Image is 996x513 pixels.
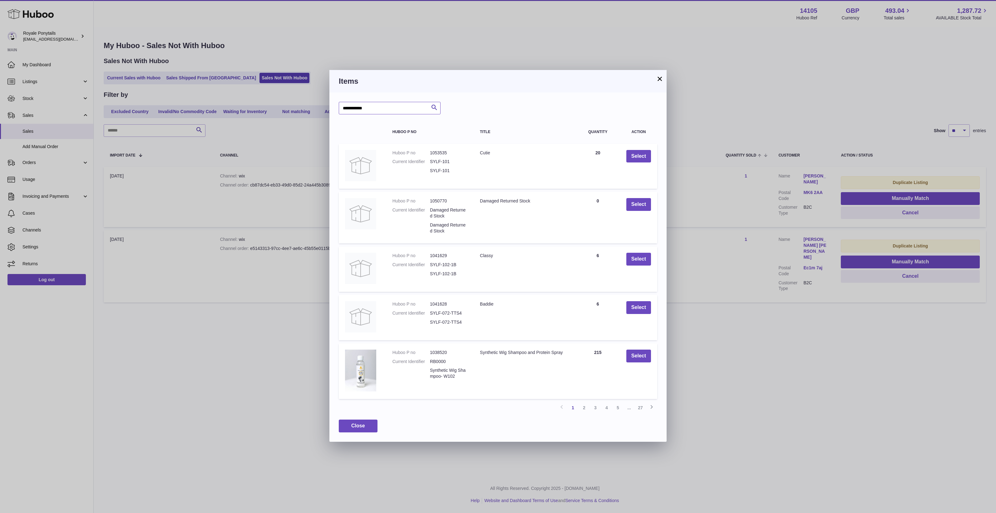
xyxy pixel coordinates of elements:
dd: 1041629 [430,253,467,259]
a: 5 [612,402,624,413]
dd: 1053535 [430,150,467,156]
dd: SYLF-072-TTS4 [430,310,467,316]
dd: SYLF-102-1B [430,262,467,268]
dt: Huboo P no [392,350,430,356]
img: Cutie [345,150,376,181]
div: Damaged Returned Stock [480,198,569,204]
img: Classy [345,253,376,284]
dd: SYLF-101 [430,168,467,174]
dd: RB0000 [430,359,467,365]
dd: Damaged Returned Stock [430,207,467,219]
a: 3 [590,402,601,413]
h3: Items [339,76,657,86]
button: Select [626,301,651,314]
dt: Huboo P no [392,301,430,307]
button: Close [339,420,377,432]
button: Select [626,350,651,362]
td: 6 [576,295,620,340]
dt: Current Identifier [392,359,430,365]
td: 215 [576,343,620,399]
button: Select [626,198,651,211]
img: Baddie [345,301,376,332]
a: 4 [601,402,612,413]
dt: Current Identifier [392,310,430,316]
div: Cutie [480,150,569,156]
dd: SYLF-101 [430,159,467,165]
dd: SYLF-072-TTS4 [430,319,467,325]
dt: Current Identifier [392,262,430,268]
th: Action [620,124,657,140]
button: Select [626,150,651,163]
dd: Damaged Returned Stock [430,222,467,234]
dt: Current Identifier [392,159,430,165]
div: Classy [480,253,569,259]
a: 2 [579,402,590,413]
button: Select [626,253,651,266]
th: Huboo P no [386,124,474,140]
div: Synthetic Wig Shampoo and Protein Spray [480,350,569,356]
img: Damaged Returned Stock [345,198,376,229]
div: Baddie [480,301,569,307]
dt: Huboo P no [392,150,430,156]
dd: Synthetic Wig Shampoo- W102 [430,367,467,379]
dt: Current Identifier [392,207,430,219]
a: 1 [567,402,579,413]
a: 27 [635,402,646,413]
dd: 1041628 [430,301,467,307]
dd: 1050770 [430,198,467,204]
img: Synthetic Wig Shampoo and Protein Spray [345,350,376,391]
th: Title [474,124,576,140]
th: Quantity [576,124,620,140]
dt: Huboo P no [392,198,430,204]
dd: 1038520 [430,350,467,356]
button: × [656,75,663,82]
td: 0 [576,192,620,243]
span: Close [351,423,365,428]
dd: SYLF-102-1B [430,271,467,277]
dt: Huboo P no [392,253,430,259]
td: 20 [576,144,620,189]
span: ... [624,402,635,413]
td: 6 [576,247,620,292]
